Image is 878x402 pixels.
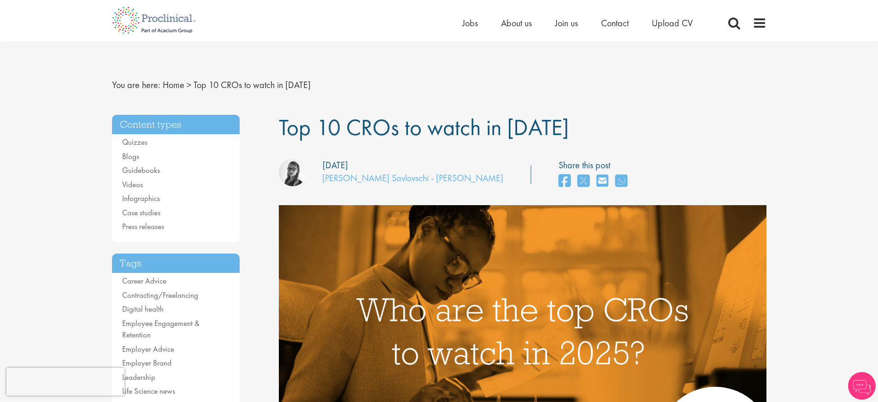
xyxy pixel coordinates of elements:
a: Upload CV [652,17,693,29]
a: Quizzes [122,137,147,147]
a: Career Advice [122,276,166,286]
a: About us [501,17,532,29]
a: Case studies [122,207,160,218]
span: Top 10 CROs to watch in [DATE] [194,79,311,91]
img: Theodora Savlovschi - Wicks [279,159,306,186]
a: share on whats app [615,171,627,191]
a: breadcrumb link [163,79,184,91]
a: [PERSON_NAME] Savlovschi - [PERSON_NAME] [322,172,503,184]
a: share on twitter [577,171,589,191]
a: Employee Engagement & Retention [122,318,200,340]
a: Jobs [462,17,478,29]
a: Guidebooks [122,165,160,175]
a: Infographics [122,193,160,203]
a: share on facebook [559,171,571,191]
a: share on email [596,171,608,191]
a: Contact [601,17,629,29]
a: Leadership [122,372,155,382]
a: Contracting/Freelancing [122,290,198,300]
span: > [187,79,191,91]
a: Life Science news [122,386,175,396]
iframe: reCAPTCHA [6,368,124,396]
div: [DATE] [323,159,348,172]
img: Chatbot [848,372,876,400]
h3: Content types [112,115,240,135]
a: Blogs [122,151,139,161]
a: Employer Brand [122,358,171,368]
h3: Tags [112,254,240,273]
a: Press releases [122,221,164,231]
label: Share this post [559,159,632,172]
a: Employer Advice [122,344,174,354]
a: Videos [122,179,143,189]
span: You are here: [112,79,160,91]
span: Top 10 CROs to watch in [DATE] [279,112,569,142]
a: Join us [555,17,578,29]
a: Digital health [122,304,164,314]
